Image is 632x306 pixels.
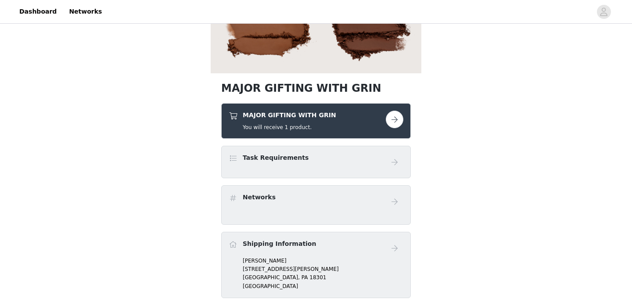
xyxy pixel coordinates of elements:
[243,239,316,248] h4: Shipping Information
[243,265,403,273] p: [STREET_ADDRESS][PERSON_NAME]
[243,111,336,120] h4: MAJOR GIFTING WITH GRIN
[600,5,608,19] div: avatar
[243,274,300,281] span: [GEOGRAPHIC_DATA],
[14,2,62,22] a: Dashboard
[243,282,403,290] p: [GEOGRAPHIC_DATA]
[221,185,411,225] div: Networks
[64,2,107,22] a: Networks
[309,274,326,281] span: 18301
[221,146,411,178] div: Task Requirements
[302,274,308,281] span: PA
[243,153,309,162] h4: Task Requirements
[221,232,411,298] div: Shipping Information
[221,103,411,139] div: MAJOR GIFTING WITH GRIN
[243,193,276,202] h4: Networks
[243,257,403,265] p: [PERSON_NAME]
[243,123,336,131] h5: You will receive 1 product.
[221,80,411,96] h1: MAJOR GIFTING WITH GRIN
